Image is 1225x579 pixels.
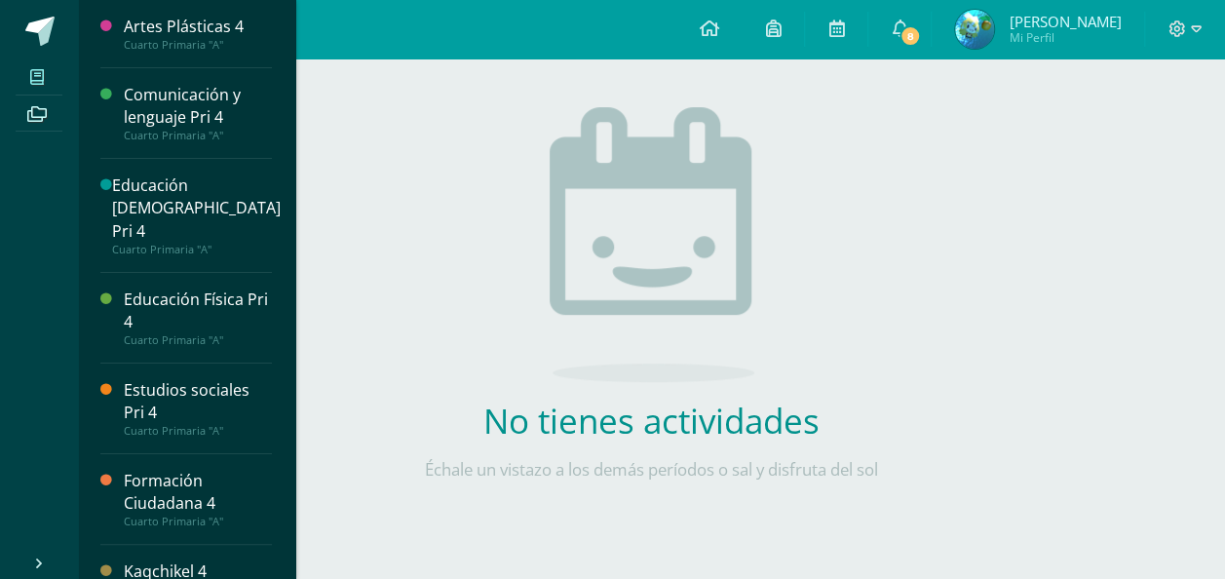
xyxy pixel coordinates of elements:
[1009,29,1121,46] span: Mi Perfil
[112,174,281,242] div: Educación [DEMOGRAPHIC_DATA] Pri 4
[124,470,272,515] div: Formación Ciudadana 4
[364,398,939,444] h2: No tienes actividades
[900,25,921,47] span: 8
[124,379,272,438] a: Estudios sociales Pri 4Cuarto Primaria "A"
[124,16,272,52] a: Artes Plásticas 4Cuarto Primaria "A"
[124,129,272,142] div: Cuarto Primaria "A"
[112,243,281,256] div: Cuarto Primaria "A"
[124,333,272,347] div: Cuarto Primaria "A"
[124,16,272,38] div: Artes Plásticas 4
[124,470,272,528] a: Formación Ciudadana 4Cuarto Primaria "A"
[550,107,754,382] img: no_activities.png
[955,10,994,49] img: ac4f703ab413a10b156f23905852951f.png
[124,424,272,438] div: Cuarto Primaria "A"
[124,515,272,528] div: Cuarto Primaria "A"
[112,174,281,255] a: Educación [DEMOGRAPHIC_DATA] Pri 4Cuarto Primaria "A"
[124,84,272,129] div: Comunicación y lenguaje Pri 4
[124,289,272,347] a: Educación Física Pri 4Cuarto Primaria "A"
[124,38,272,52] div: Cuarto Primaria "A"
[1009,12,1121,31] span: [PERSON_NAME]
[364,459,939,481] p: Échale un vistazo a los demás períodos o sal y disfruta del sol
[124,84,272,142] a: Comunicación y lenguaje Pri 4Cuarto Primaria "A"
[124,379,272,424] div: Estudios sociales Pri 4
[124,289,272,333] div: Educación Física Pri 4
